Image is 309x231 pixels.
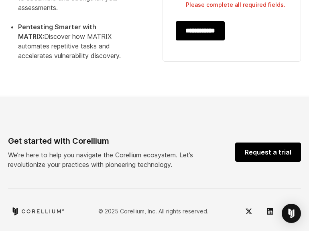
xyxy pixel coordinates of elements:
[186,1,288,9] label: Please complete all required fields.
[282,204,301,223] div: Open Intercom Messenger
[239,202,258,221] a: Twitter
[11,207,65,215] a: Corellium home
[282,202,301,221] a: YouTube
[18,23,96,40] strong: Pentesting Smarter with MATRIX:
[8,135,213,147] div: Get started with Corellium
[8,150,213,169] p: We’re here to help you navigate the Corellium ecosystem. Let’s revolutionize your practices with ...
[235,143,301,162] a: Request a trial
[98,207,209,215] p: © 2025 Corellium, Inc. All rights reserved.
[260,202,280,221] a: LinkedIn
[18,22,127,70] li: Discover how MATRIX automates repetitive tasks and accelerates vulnerability discovery.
